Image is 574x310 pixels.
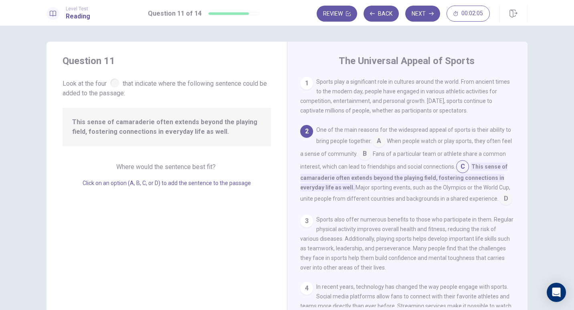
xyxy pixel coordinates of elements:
[300,184,510,202] span: Major sporting events, such as the Olympics or the World Cup, unite people from different countri...
[461,10,483,17] span: 00:02:05
[364,6,399,22] button: Back
[300,79,510,114] span: Sports play a significant role in cultures around the world. From ancient times to the modern day...
[339,54,475,67] h4: The Universal Appeal of Sports
[300,216,513,271] span: Sports also offer numerous benefits to those who participate in them. Regular physical activity i...
[447,6,490,22] button: 00:02:05
[63,54,271,67] h4: Question 11
[66,12,90,21] h1: Reading
[63,77,271,98] span: Look at the four that indicate where the following sentence could be added to the passage:
[148,9,202,18] h1: Question 11 of 14
[317,6,357,22] button: Review
[456,160,469,173] span: C
[300,138,512,157] span: When people watch or play sports, they often feel a sense of community.
[83,180,251,186] span: Click on an option (A, B, C, or D) to add the sentence to the passage
[66,6,90,12] span: Level Test
[300,163,507,191] span: This sense of camaraderie often extends beyond the playing field, fostering connections in everyd...
[316,127,511,144] span: One of the main reasons for the widespread appeal of sports is their ability to bring people toge...
[300,125,313,138] div: 2
[372,135,385,147] span: A
[300,77,313,90] div: 1
[300,151,506,170] span: Fans of a particular team or athlete share a common interest, which can lead to friendships and s...
[300,215,313,227] div: 3
[547,283,566,302] div: Open Intercom Messenger
[300,282,313,295] div: 4
[72,117,261,137] span: This sense of camaraderie often extends beyond the playing field, fostering connections in everyd...
[116,163,217,171] span: Where would the sentence best fit?
[358,147,371,160] span: B
[405,6,440,22] button: Next
[499,192,512,205] span: D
